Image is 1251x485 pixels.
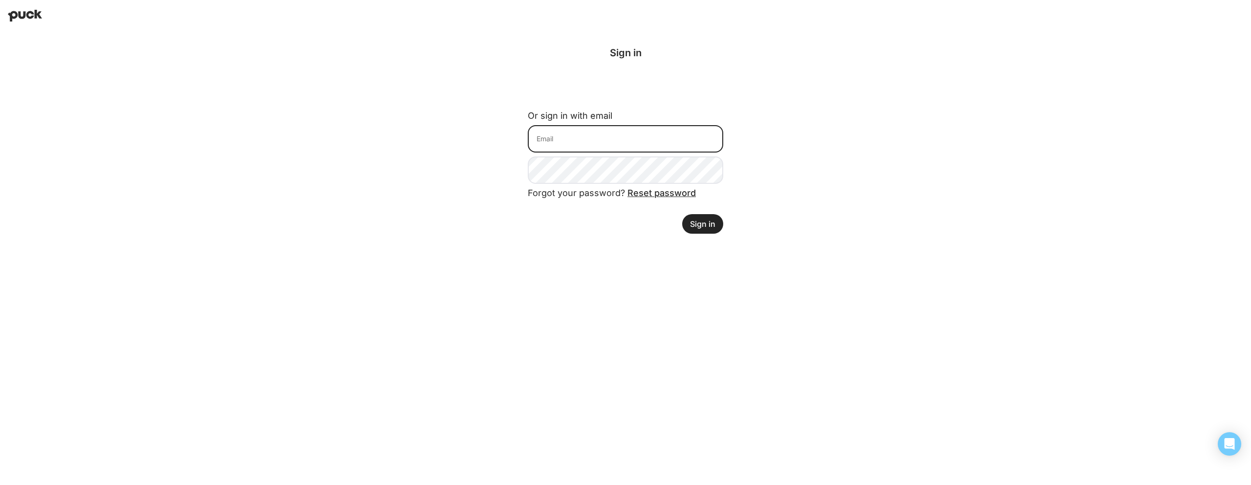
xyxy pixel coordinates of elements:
div: Open Intercom Messenger [1218,432,1241,456]
input: Email [528,125,723,153]
span: Forgot your password? [528,188,696,198]
label: Or sign in with email [528,110,612,121]
a: Reset password [627,188,696,198]
img: Puck home [8,10,42,22]
iframe: Sign in with Google Button [523,75,728,97]
button: Sign in [682,214,723,234]
div: Sign in [528,47,723,59]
